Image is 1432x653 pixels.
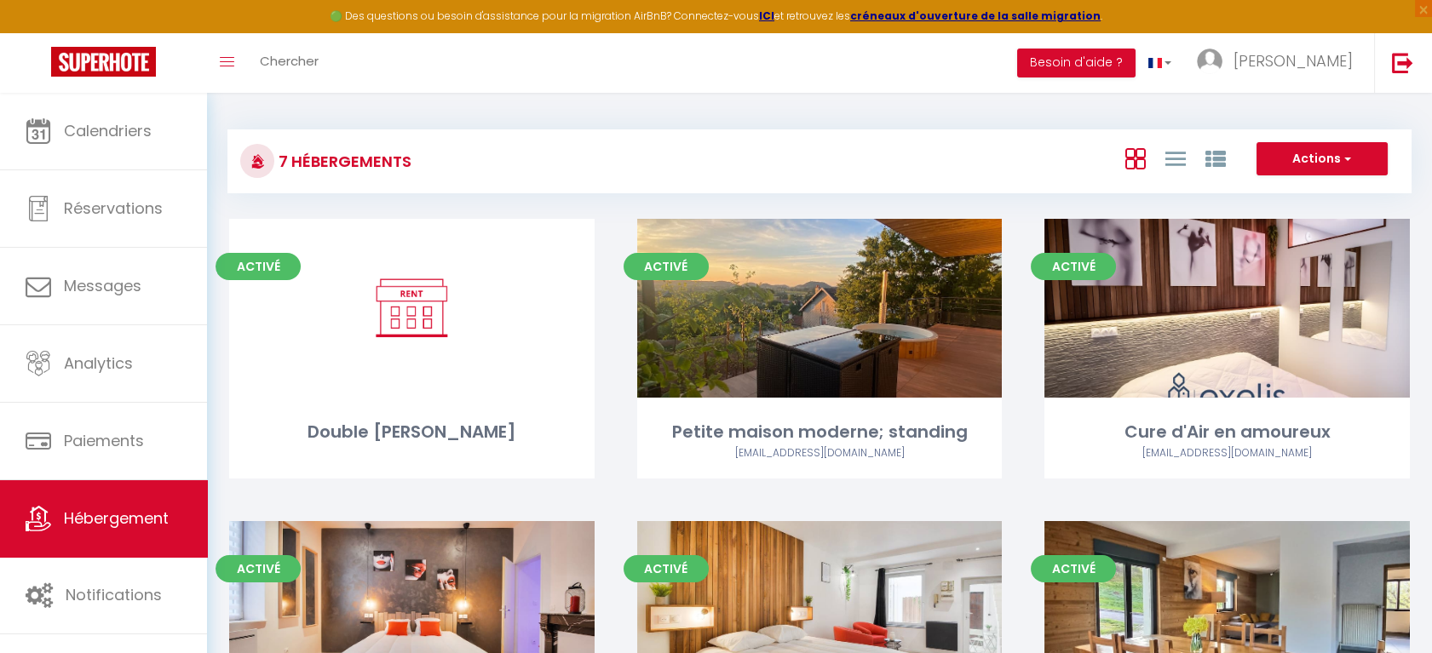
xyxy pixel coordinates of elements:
span: Activé [624,555,709,582]
button: Besoin d'aide ? [1017,49,1136,77]
span: Hébergement [64,507,169,529]
a: ICI [759,9,774,23]
iframe: Chat [1360,576,1419,640]
div: Location créée avec succès [1210,83,1404,100]
span: Activé [1031,555,1116,582]
div: Double [PERSON_NAME] [229,419,595,445]
a: ... [PERSON_NAME] [1184,33,1374,93]
img: Super Booking [51,47,156,77]
a: Vue en Box [1124,144,1145,172]
span: Notifications [66,584,162,605]
div: Airbnb [637,445,1003,461]
span: Activé [1031,253,1116,280]
span: [PERSON_NAME] [1234,50,1353,72]
h3: 7 Hébergements [274,142,411,180]
img: ... [1197,49,1222,74]
img: logout [1392,52,1413,73]
button: Ouvrir le widget de chat LiveChat [14,7,65,58]
div: Cure d'Air en amoureux [1044,419,1410,445]
span: Réservations [64,198,163,219]
a: Vue par Groupe [1205,144,1225,172]
div: Airbnb [1044,445,1410,461]
span: Paiements [64,430,144,451]
span: Chercher [260,52,319,70]
div: Petite maison moderne; standing [637,419,1003,445]
span: Activé [216,253,301,280]
a: Chercher [247,33,331,93]
span: Messages [64,275,141,296]
span: Analytics [64,352,133,374]
span: Activé [624,253,709,280]
span: Calendriers [64,120,152,141]
button: Actions [1257,142,1388,176]
a: créneaux d'ouverture de la salle migration [850,9,1101,23]
span: Activé [216,555,301,582]
a: Vue en Liste [1165,144,1185,172]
